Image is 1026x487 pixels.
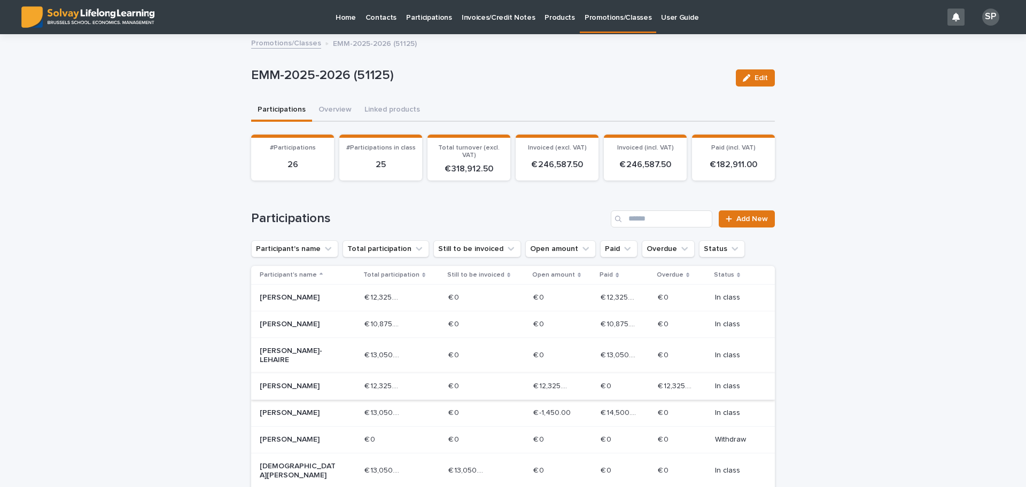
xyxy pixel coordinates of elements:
p: € 0 [533,464,546,475]
span: Total turnover (excl. VAT) [438,145,500,159]
p: In class [715,409,758,418]
p: € 13,050.00 [364,406,405,418]
p: Open amount [532,269,575,281]
h1: Participations [251,211,607,226]
button: Open amount [525,240,596,257]
p: € 0 [658,291,671,302]
p: Still to be invoiced [447,269,504,281]
p: [DEMOGRAPHIC_DATA][PERSON_NAME] [260,462,336,480]
p: € 0 [533,291,546,302]
p: [PERSON_NAME] [260,382,336,391]
span: Invoiced (excl. VAT) [528,145,587,151]
span: Edit [755,74,768,82]
p: € 0 [658,349,671,360]
p: € 12,325.00 [364,291,405,302]
p: € 246,587.50 [522,160,592,170]
tr: [PERSON_NAME]€ 12,325.00€ 12,325.00 € 0€ 0 € 12,325.00€ 12,325.00 € 0€ 0 € 12,325.00€ 12,325.00 I... [251,373,775,400]
p: € 13,050.00 [601,349,641,360]
p: € 13,050.00 [364,349,405,360]
p: € 182,911.00 [698,160,768,170]
p: € 12,325.00 [658,380,698,391]
p: € 0 [448,291,461,302]
p: € 0 [533,433,546,444]
p: € -1,450.00 [533,406,573,418]
p: Participant's name [260,269,317,281]
p: € 0 [364,433,377,444]
p: € 0 [533,318,546,329]
p: € 10,875.00 [601,318,641,329]
p: EMM-2025-2026 (51125) [251,68,727,83]
p: Total participation [363,269,419,281]
p: Paid [600,269,613,281]
button: Overview [312,99,358,122]
span: #Participations [270,145,316,151]
a: Add New [719,210,775,227]
button: Total participation [343,240,429,257]
p: € 12,325.00 [601,291,641,302]
tr: [PERSON_NAME]€ 10,875.00€ 10,875.00 € 0€ 0 € 0€ 0 € 10,875.00€ 10,875.00 € 0€ 0 In class [251,311,775,337]
p: € 14,500.00 [601,406,641,418]
p: 25 [346,160,416,170]
p: In class [715,351,758,360]
p: € 0 [601,380,613,391]
span: #Participations in class [346,145,416,151]
p: € 0 [658,433,671,444]
p: [PERSON_NAME]-LEHAIRE [260,347,336,365]
p: In class [715,466,758,475]
button: Linked products [358,99,426,122]
p: [PERSON_NAME] [260,320,336,329]
input: Search [611,210,712,227]
tr: [PERSON_NAME]-LEHAIRE€ 13,050.00€ 13,050.00 € 0€ 0 € 0€ 0 € 13,050.00€ 13,050.00 € 0€ 0 In class [251,337,775,373]
img: ED0IkcNQHGZZMpCVrDht [21,6,154,28]
p: In class [715,293,758,302]
span: Invoiced (incl. VAT) [617,145,674,151]
span: Add New [736,215,768,223]
p: € 0 [533,349,546,360]
p: € 0 [658,318,671,329]
button: Overdue [642,240,695,257]
button: Edit [736,69,775,87]
p: [PERSON_NAME] [260,409,336,418]
p: EMM-2025-2026 (51125) [333,37,417,49]
p: € 0 [448,433,461,444]
div: SP [982,9,999,26]
button: Still to be invoiced [433,240,521,257]
p: € 12,325.00 [533,380,573,391]
p: € 0 [448,349,461,360]
p: € 0 [658,464,671,475]
button: Status [699,240,745,257]
p: € 0 [658,406,671,418]
p: € 13,050.00 [364,464,405,475]
button: Participant's name [251,240,338,257]
p: € 12,325.00 [364,380,405,391]
p: € 0 [601,433,613,444]
p: € 246,587.50 [610,160,680,170]
p: In class [715,320,758,329]
span: Paid (incl. VAT) [711,145,756,151]
p: Overdue [657,269,683,281]
p: [PERSON_NAME] [260,435,336,444]
p: Status [714,269,734,281]
p: Withdraw [715,435,758,444]
p: € 10,875.00 [364,318,405,329]
a: Promotions/Classes [251,36,321,49]
p: € 0 [601,464,613,475]
p: € 0 [448,318,461,329]
tr: [PERSON_NAME]€ 0€ 0 € 0€ 0 € 0€ 0 € 0€ 0 € 0€ 0 Withdraw [251,426,775,453]
p: [PERSON_NAME] [260,293,336,302]
p: In class [715,382,758,391]
tr: [PERSON_NAME]€ 12,325.00€ 12,325.00 € 0€ 0 € 0€ 0 € 12,325.00€ 12,325.00 € 0€ 0 In class [251,285,775,311]
p: € 318,912.50 [434,164,504,174]
p: 26 [258,160,328,170]
p: € 13,050.00 [448,464,488,475]
p: € 0 [448,380,461,391]
button: Paid [600,240,638,257]
p: € 0 [448,406,461,418]
button: Participations [251,99,312,122]
tr: [PERSON_NAME]€ 13,050.00€ 13,050.00 € 0€ 0 € -1,450.00€ -1,450.00 € 14,500.00€ 14,500.00 € 0€ 0 I... [251,400,775,427]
